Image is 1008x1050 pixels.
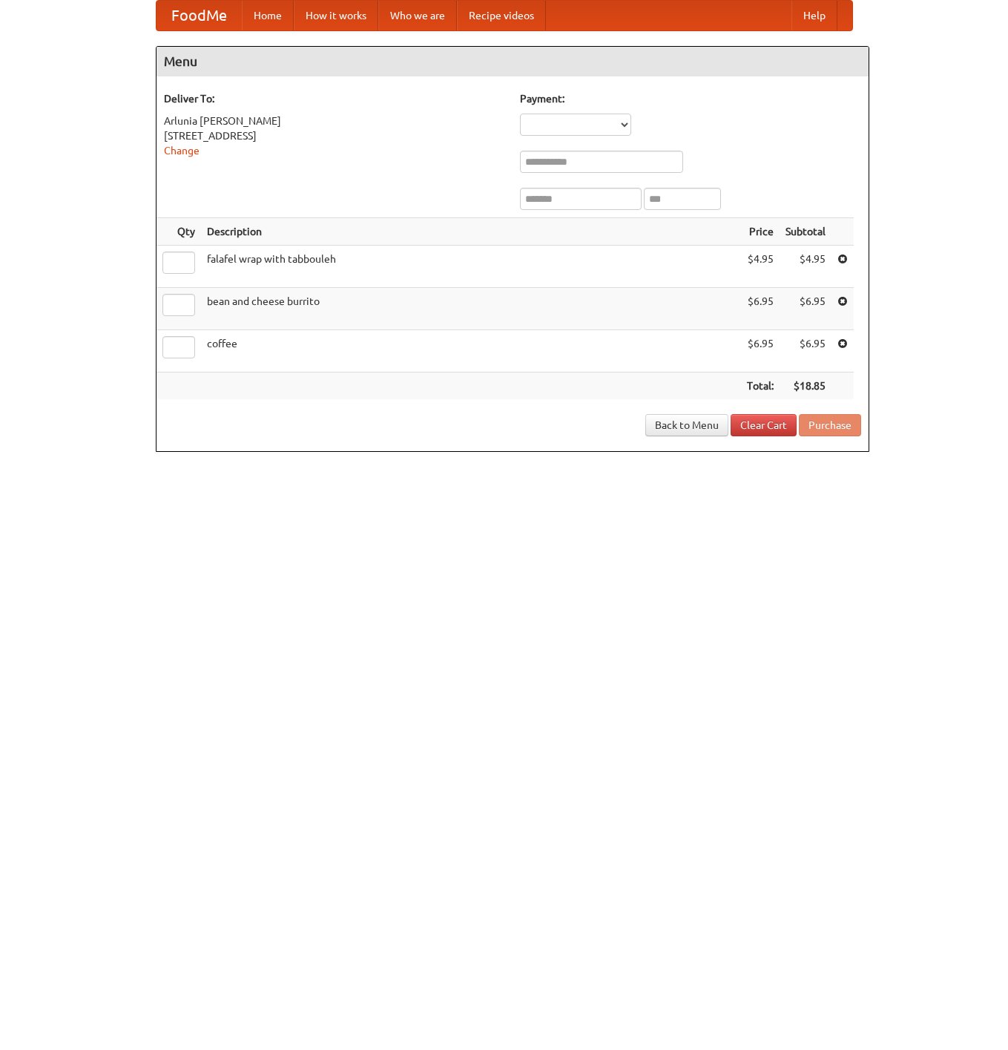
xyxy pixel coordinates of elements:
[780,330,831,373] td: $6.95
[741,373,780,400] th: Total:
[731,414,797,436] a: Clear Cart
[741,218,780,246] th: Price
[157,218,201,246] th: Qty
[164,145,200,157] a: Change
[201,246,741,288] td: falafel wrap with tabbouleh
[791,1,837,30] a: Help
[741,330,780,373] td: $6.95
[201,218,741,246] th: Description
[164,91,505,106] h5: Deliver To:
[780,288,831,330] td: $6.95
[741,288,780,330] td: $6.95
[799,414,861,436] button: Purchase
[201,330,741,373] td: coffee
[157,1,242,30] a: FoodMe
[157,47,869,76] h4: Menu
[201,288,741,330] td: bean and cheese burrito
[741,246,780,288] td: $4.95
[164,114,505,128] div: Arlunia [PERSON_NAME]
[520,91,861,106] h5: Payment:
[294,1,378,30] a: How it works
[780,246,831,288] td: $4.95
[780,373,831,400] th: $18.85
[242,1,294,30] a: Home
[378,1,457,30] a: Who we are
[457,1,546,30] a: Recipe videos
[645,414,728,436] a: Back to Menu
[780,218,831,246] th: Subtotal
[164,128,505,143] div: [STREET_ADDRESS]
